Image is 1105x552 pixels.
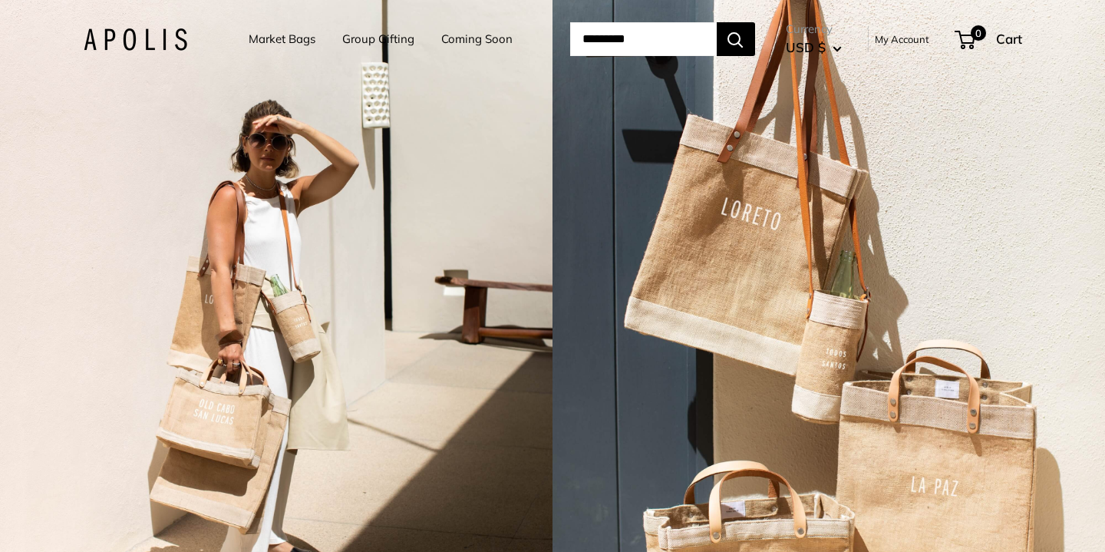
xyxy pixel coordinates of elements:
button: USD $ [786,35,842,60]
a: Group Gifting [342,28,414,50]
input: Search... [570,22,717,56]
span: 0 [970,25,985,41]
span: Currency [786,18,842,40]
a: 0 Cart [956,27,1022,51]
span: USD $ [786,39,826,55]
img: Apolis [84,28,187,51]
a: Market Bags [249,28,315,50]
button: Search [717,22,755,56]
a: Coming Soon [441,28,513,50]
a: My Account [875,30,929,48]
span: Cart [996,31,1022,47]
